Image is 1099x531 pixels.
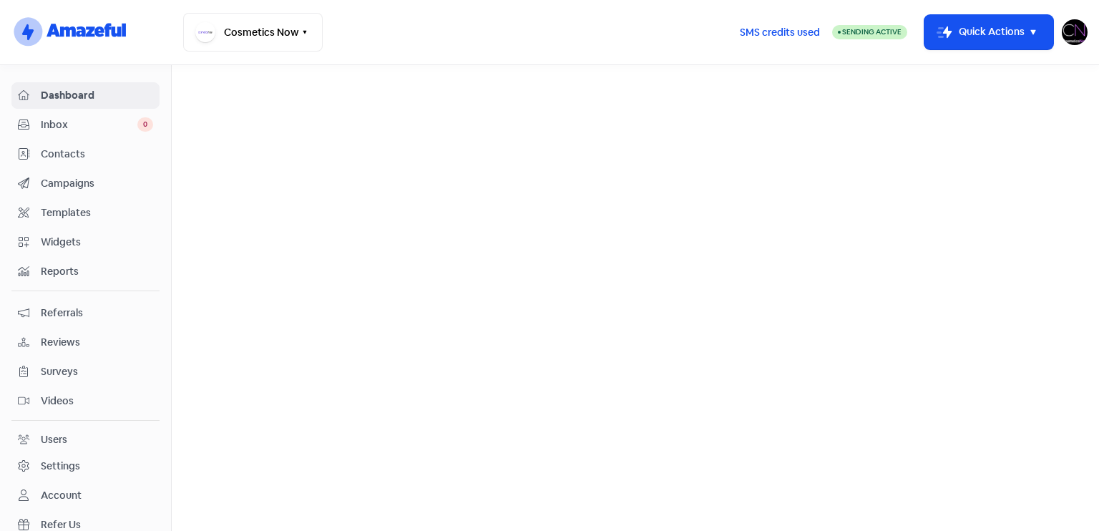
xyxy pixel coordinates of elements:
a: Surveys [11,359,160,385]
span: Dashboard [41,88,153,103]
a: Users [11,427,160,453]
span: Reports [41,264,153,279]
button: Cosmetics Now [183,13,323,52]
a: Settings [11,453,160,479]
span: Contacts [41,147,153,162]
span: Referrals [41,306,153,321]
span: Sending Active [842,27,902,36]
img: User [1062,19,1088,45]
a: SMS credits used [728,24,832,39]
span: Widgets [41,235,153,250]
a: Inbox 0 [11,112,160,138]
a: Videos [11,388,160,414]
a: Account [11,482,160,509]
a: Reviews [11,329,160,356]
span: Surveys [41,364,153,379]
button: Quick Actions [924,15,1053,49]
span: Templates [41,205,153,220]
a: Sending Active [832,24,907,41]
a: Contacts [11,141,160,167]
div: Account [41,488,82,503]
span: 0 [137,117,153,132]
a: Dashboard [11,82,160,109]
a: Templates [11,200,160,226]
span: Campaigns [41,176,153,191]
a: Widgets [11,229,160,255]
span: Inbox [41,117,137,132]
span: Videos [41,394,153,409]
span: Reviews [41,335,153,350]
a: Referrals [11,300,160,326]
a: Reports [11,258,160,285]
span: SMS credits used [740,25,820,40]
a: Campaigns [11,170,160,197]
div: Users [41,432,67,447]
div: Settings [41,459,80,474]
